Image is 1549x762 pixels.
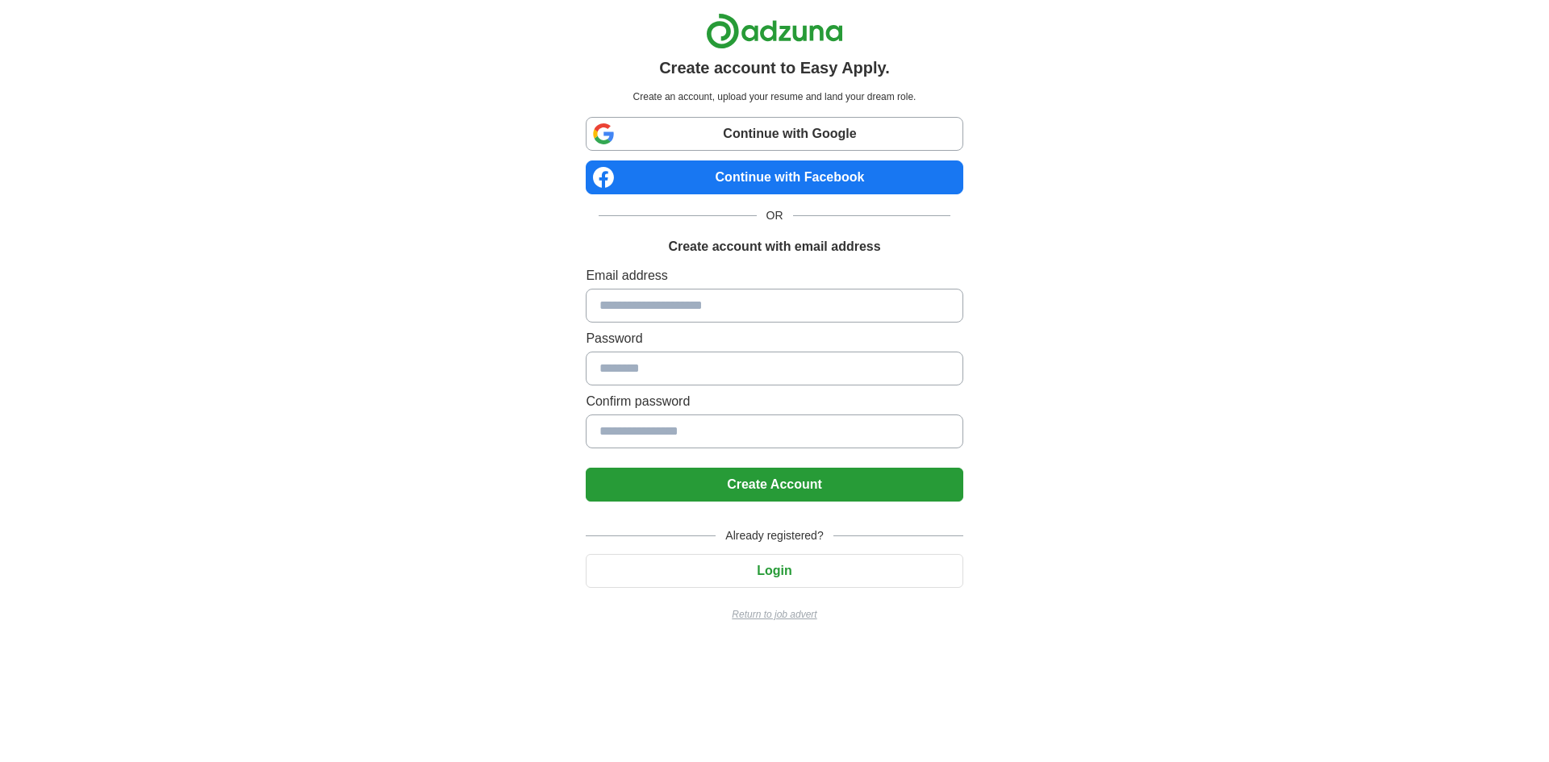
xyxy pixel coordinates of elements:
[716,527,833,544] span: Already registered?
[586,554,962,588] button: Login
[589,90,959,104] p: Create an account, upload your resume and land your dream role.
[586,117,962,151] a: Continue with Google
[586,266,962,285] label: Email address
[757,207,793,224] span: OR
[586,160,962,194] a: Continue with Facebook
[706,13,843,49] img: Adzuna logo
[586,468,962,502] button: Create Account
[586,392,962,411] label: Confirm password
[586,329,962,348] label: Password
[659,56,890,80] h1: Create account to Easy Apply.
[586,607,962,622] a: Return to job advert
[586,564,962,577] a: Login
[668,237,880,256] h1: Create account with email address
